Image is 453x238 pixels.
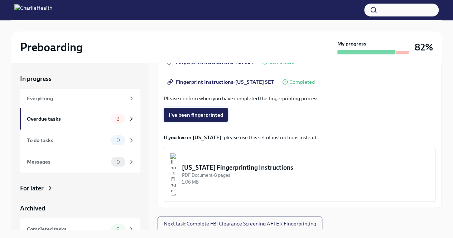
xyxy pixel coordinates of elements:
[158,217,322,231] button: Next task:Complete FBI Clearance Screening AFTER Fingerprinting
[170,153,176,196] img: Illinois Fingerprinting Instructions
[20,204,140,213] a: Archived
[164,75,279,89] a: Fingerprint Instructions-[US_STATE] SET
[20,108,140,130] a: Overdue tasks2
[27,158,108,166] div: Messages
[164,147,435,202] button: [US_STATE] Fingerprinting InstructionsPDF Document•8 pages1.06 MB
[27,136,108,144] div: To do tasks
[20,151,140,173] a: Messages0
[20,74,140,83] a: In progress
[182,172,429,179] div: PDF Document • 8 pages
[20,130,140,151] a: To do tasks0
[20,89,140,108] a: Everything
[164,220,316,227] span: Next task : Complete FBI Clearance Screening AFTER Fingerprinting
[182,179,429,185] div: 1.06 MB
[20,40,83,54] h2: Preboarding
[112,227,124,232] span: 9
[112,138,124,143] span: 0
[169,78,274,86] span: Fingerprint Instructions-[US_STATE] SET
[164,134,435,141] p: , please use this set of instructions instead!
[112,116,124,122] span: 2
[14,4,52,16] img: CharlieHealth
[164,134,221,141] strong: If you live in [US_STATE]
[20,184,140,193] a: For later
[269,59,294,65] span: Completed
[164,108,228,122] button: I've been fingerprinted
[182,163,429,172] div: [US_STATE] Fingerprinting Instructions
[337,40,366,47] strong: My progress
[164,95,435,102] p: Please confirm when you have completed the fingerprinting process
[289,79,315,85] span: Completed
[27,225,108,233] div: Completed tasks
[169,111,223,118] span: I've been fingerprinted
[415,41,433,54] h3: 82%
[27,94,125,102] div: Everything
[27,115,108,123] div: Overdue tasks
[20,184,44,193] div: For later
[112,159,124,165] span: 0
